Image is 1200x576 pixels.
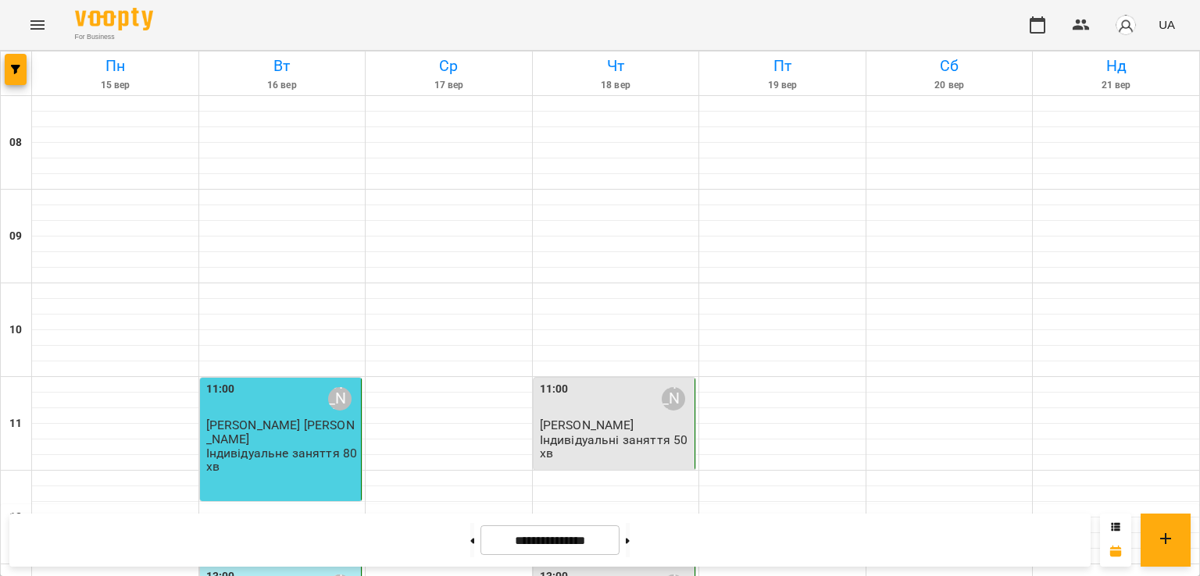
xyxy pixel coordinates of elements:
h6: 08 [9,134,22,151]
h6: 15 вер [34,78,196,93]
p: Індивідуальні заняття 50хв [540,433,692,460]
div: Софія Грушаник [662,387,685,411]
h6: 21 вер [1035,78,1197,93]
h6: 10 [9,322,22,339]
span: [PERSON_NAME] [PERSON_NAME] [206,418,355,446]
h6: 18 вер [535,78,697,93]
img: avatar_s.png [1115,14,1137,36]
h6: 19 вер [702,78,863,93]
label: 11:00 [206,381,235,398]
button: Menu [19,6,56,44]
h6: Пт [702,54,863,78]
label: 11:00 [540,381,569,398]
h6: Чт [535,54,697,78]
h6: 20 вер [869,78,1030,93]
h6: Сб [869,54,1030,78]
img: Voopty Logo [75,8,153,30]
h6: Пн [34,54,196,78]
span: UA [1159,16,1175,33]
h6: 17 вер [368,78,530,93]
button: UA [1152,10,1181,39]
p: Індивідуальне заняття 80хв [206,446,359,474]
h6: 09 [9,228,22,245]
h6: Ср [368,54,530,78]
h6: 11 [9,415,22,432]
h6: 16 вер [202,78,363,93]
h6: Вт [202,54,363,78]
div: Софія Грушаник [328,387,352,411]
span: For Business [75,32,153,42]
h6: Нд [1035,54,1197,78]
span: [PERSON_NAME] [540,418,634,432]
